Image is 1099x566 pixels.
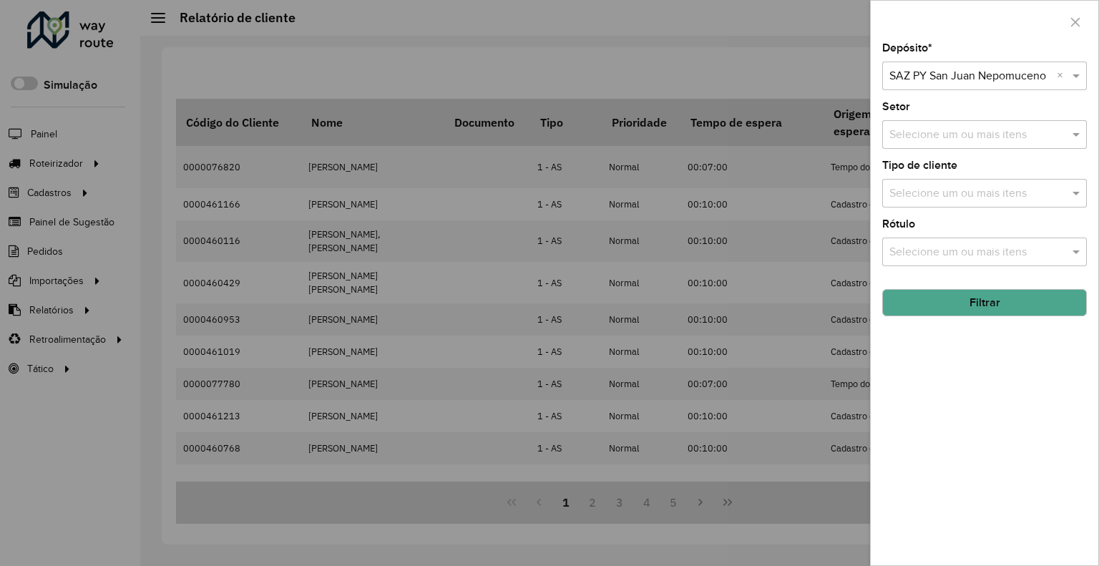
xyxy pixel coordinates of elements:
button: Filtrar [882,289,1087,316]
label: Setor [882,98,910,115]
label: Depósito [882,39,932,57]
label: Tipo de cliente [882,157,957,174]
span: Clear all [1057,67,1069,84]
label: Rótulo [882,215,915,233]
